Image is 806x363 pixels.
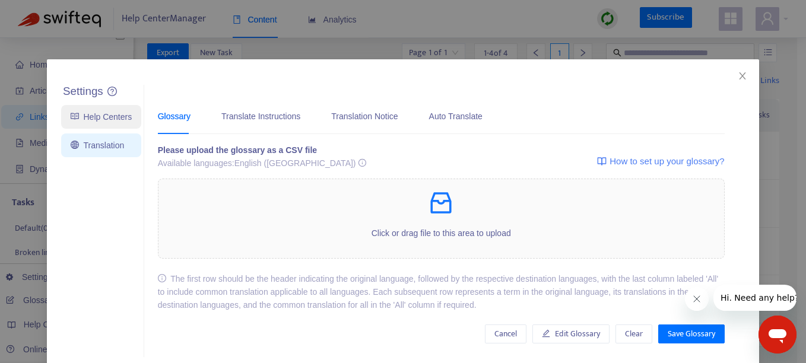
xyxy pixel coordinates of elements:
span: How to set up your glossary? [610,154,724,168]
iframe: Button to launch messaging window [759,316,797,354]
span: Hi. Need any help? [7,8,85,18]
img: image-link [597,157,607,166]
a: Translation [71,141,124,150]
span: Edit Glossary [555,327,600,340]
div: Please upload the glossary as a CSV file [158,144,367,157]
iframe: Close message [685,287,709,311]
span: inbox [427,189,455,217]
span: edit [542,329,550,337]
a: question-circle [107,87,117,97]
a: Help Centers [71,112,132,122]
div: The first row should be the header indicating the original language, followed by the respective d... [158,272,725,311]
span: Save Glossary [668,327,715,340]
span: inboxClick or drag file to this area to upload [158,179,724,258]
span: Clear [625,327,643,340]
span: question-circle [107,87,117,96]
span: close [738,71,747,81]
span: info-circle [158,274,166,282]
span: Cancel [494,327,517,340]
div: Translate Instructions [221,110,300,123]
button: Save Glossary [658,324,725,343]
p: Click or drag file to this area to upload [158,227,724,240]
button: Clear [615,324,652,343]
button: Edit Glossary [532,324,610,343]
button: Cancel [485,324,526,343]
div: Translation Notice [331,110,398,123]
div: Glossary [158,110,191,123]
button: Close [736,69,749,82]
h5: Settings [63,85,103,98]
div: Available languages: English ([GEOGRAPHIC_DATA]) [158,157,367,170]
div: Auto Translate [429,110,483,123]
iframe: Message from company [713,285,797,311]
a: How to set up your glossary? [597,144,724,179]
